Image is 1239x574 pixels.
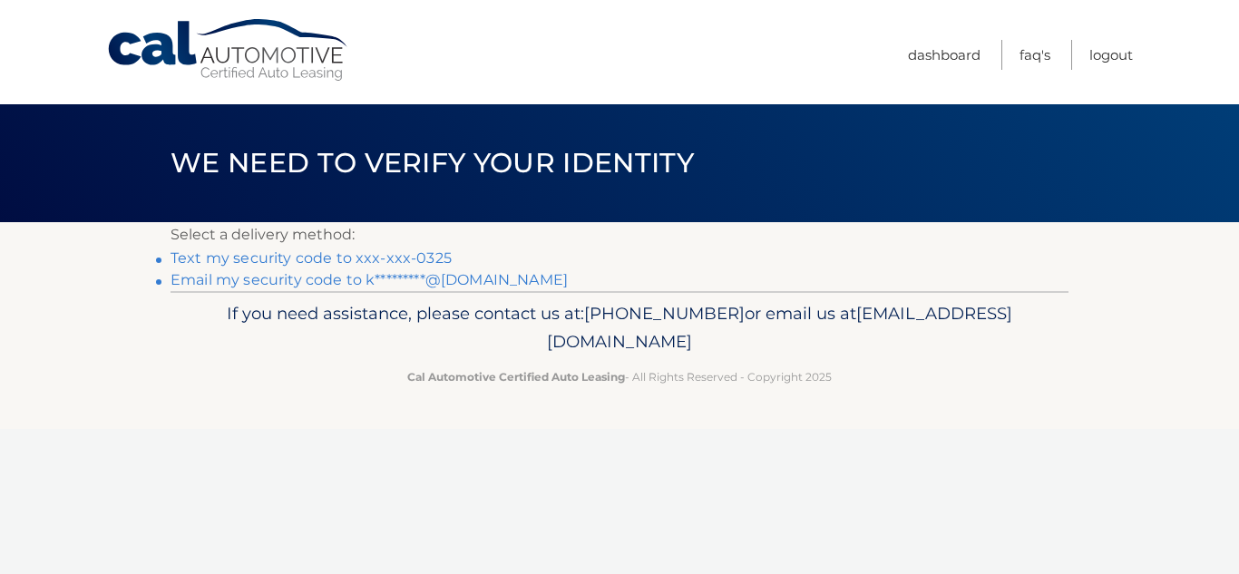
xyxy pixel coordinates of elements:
a: Text my security code to xxx-xxx-0325 [171,249,452,267]
span: We need to verify your identity [171,146,694,180]
a: Dashboard [908,40,980,70]
p: - All Rights Reserved - Copyright 2025 [182,367,1057,386]
a: Cal Automotive [106,18,351,83]
strong: Cal Automotive Certified Auto Leasing [407,370,625,384]
p: If you need assistance, please contact us at: or email us at [182,299,1057,357]
span: [PHONE_NUMBER] [584,303,745,324]
p: Select a delivery method: [171,222,1068,248]
a: Logout [1089,40,1133,70]
a: FAQ's [1019,40,1050,70]
a: Email my security code to k*********@[DOMAIN_NAME] [171,271,568,288]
